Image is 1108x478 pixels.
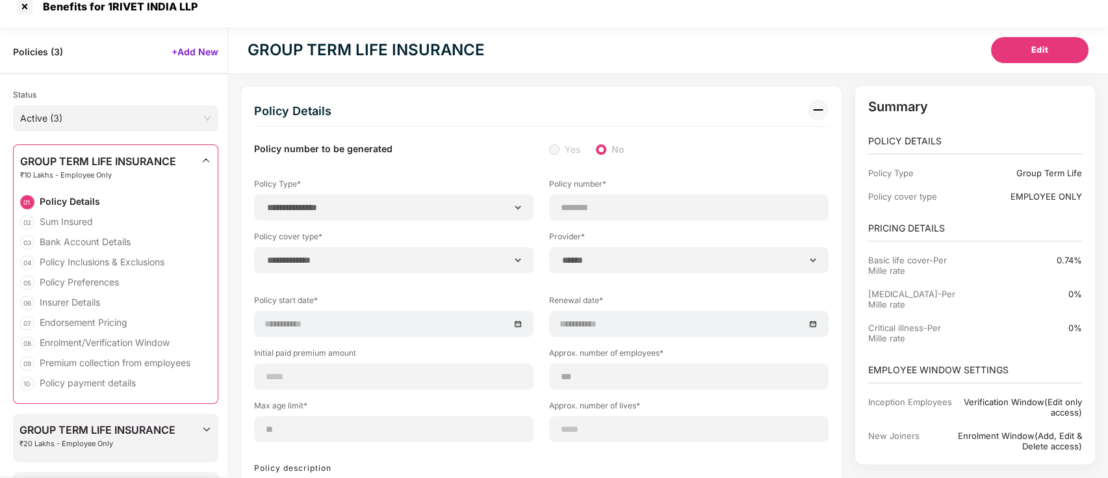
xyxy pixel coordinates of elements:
[40,195,100,207] div: Policy Details
[20,195,34,209] div: 01
[40,377,136,389] div: Policy payment details
[560,142,586,157] span: Yes
[248,38,485,62] div: GROUP TERM LIFE INSURANCE
[549,295,829,311] label: Renewal date*
[868,397,957,418] div: Inception Employees
[20,256,34,270] div: 04
[868,363,1082,377] p: EMPLOYEE WINDOW SETTINGS
[549,178,829,194] label: Policy number*
[40,235,131,248] div: Bank Account Details
[957,191,1082,202] div: EMPLOYEE ONLY
[20,356,34,371] div: 09
[991,37,1089,63] button: Edit
[254,231,534,247] label: Policy cover type*
[808,100,829,120] img: svg+xml;base64,PHN2ZyB3aWR0aD0iMzIiIGhlaWdodD0iMzIiIHZpZXdCb3g9IjAgMCAzMiAzMiIgZmlsbD0ibm9uZSIgeG...
[40,356,190,369] div: Premium collection from employees
[868,191,957,202] div: Policy cover type
[40,316,127,328] div: Endorsement Pricing
[957,431,1082,451] div: Enrolment Window(Add, Edit & Delete access)
[606,142,630,157] span: No
[172,46,218,58] span: +Add New
[20,276,34,290] div: 05
[868,168,957,178] div: Policy Type
[40,215,93,228] div: Sum Insured
[40,256,164,268] div: Policy Inclusions & Exclusions
[254,295,534,311] label: Policy start date*
[19,440,175,448] span: ₹20 Lakhs - Employee Only
[868,99,1082,114] p: Summary
[868,134,1082,148] p: POLICY DETAILS
[20,336,34,351] div: 08
[40,276,119,288] div: Policy Preferences
[254,463,331,473] label: Policy description
[957,323,1082,333] div: 0%
[254,347,534,364] label: Initial paid premium amount
[868,323,957,343] div: Critical illness-Per Mille rate
[868,289,957,310] div: [MEDICAL_DATA]-Per Mille rate
[549,400,829,416] label: Approx. number of lives*
[40,336,170,349] div: Enrolment/Verification Window
[20,171,176,179] span: ₹10 Lakhs - Employee Only
[201,424,212,434] img: svg+xml;base64,PHN2ZyBpZD0iRHJvcGRvd24tMzJ4MzIiIHhtbG5zPSJodHRwOi8vd3d3LnczLm9yZy8yMDAwL3N2ZyIgd2...
[957,289,1082,299] div: 0%
[13,46,63,58] span: Policies ( 3 )
[40,296,100,308] div: Insurer Details
[1031,44,1049,57] span: Edit
[20,296,34,310] div: 06
[20,215,34,230] div: 02
[254,178,534,194] label: Policy Type*
[254,400,534,416] label: Max age limit*
[549,231,829,247] label: Provider*
[957,255,1082,265] div: 0.74%
[868,431,957,451] div: New Joiners
[868,255,957,276] div: Basic life cover-Per Mille rate
[19,424,175,436] span: GROUP TERM LIFE INSURANCE
[20,109,211,128] span: Active (3)
[201,155,211,166] img: svg+xml;base64,PHN2ZyBpZD0iRHJvcGRvd24tMzJ4MzIiIHhtbG5zPSJodHRwOi8vd3d3LnczLm9yZy8yMDAwL3N2ZyIgd2...
[13,90,36,100] span: Status
[254,142,393,157] label: Policy number to be generated
[20,316,34,330] div: 07
[957,397,1082,418] div: Verification Window(Edit only access)
[254,100,331,123] div: Policy Details
[20,235,34,250] div: 03
[549,347,829,364] label: Approx. number of employees*
[868,221,1082,235] p: PRICING DETAILS
[20,155,176,167] span: GROUP TERM LIFE INSURANCE
[957,168,1082,178] div: Group Term Life
[20,377,34,391] div: 10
